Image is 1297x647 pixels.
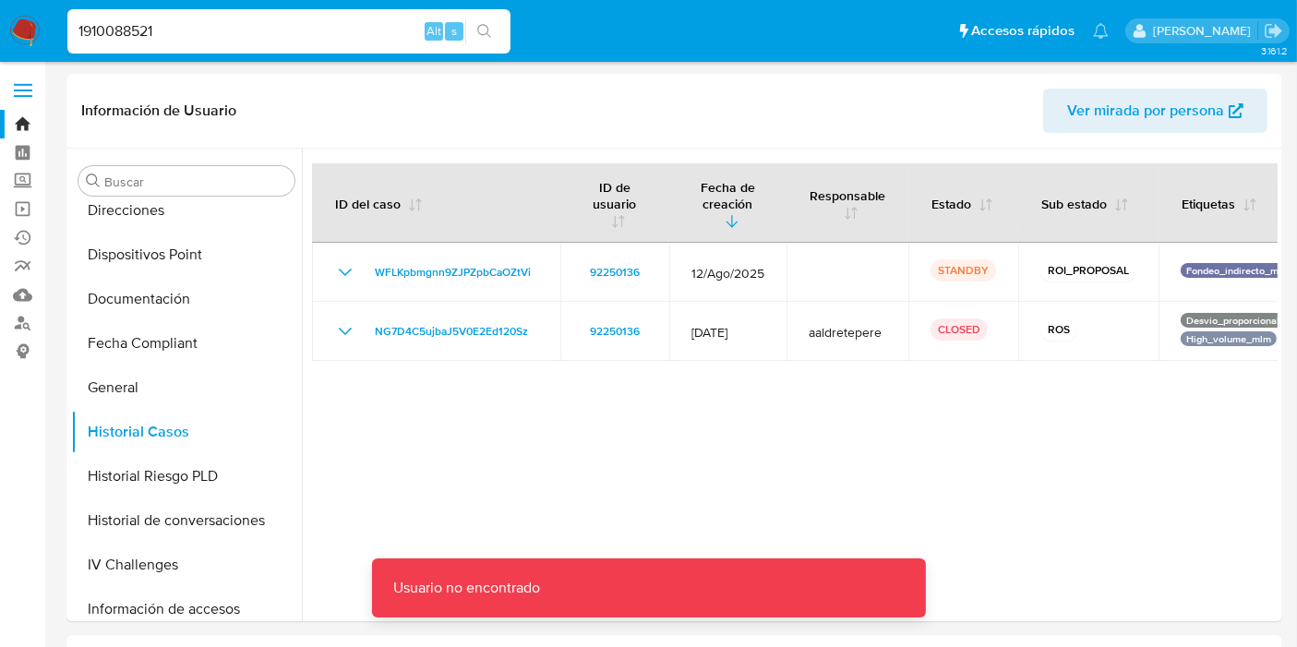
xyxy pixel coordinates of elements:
button: search-icon [465,18,503,44]
p: marianathalie.grajeda@mercadolibre.com.mx [1153,22,1257,40]
button: Historial de conversaciones [71,498,302,543]
button: Historial Riesgo PLD [71,454,302,498]
button: Información de accesos [71,587,302,631]
button: Dispositivos Point [71,233,302,277]
a: Salir [1264,21,1283,41]
button: Buscar [86,174,101,188]
button: Historial Casos [71,410,302,454]
p: Usuario no encontrado [372,558,563,617]
input: Buscar [104,174,287,190]
button: IV Challenges [71,543,302,587]
span: s [451,22,457,40]
button: Direcciones [71,188,302,233]
h1: Información de Usuario [81,102,236,120]
span: Accesos rápidos [971,21,1075,41]
input: Buscar usuario o caso... [67,19,510,43]
button: Fecha Compliant [71,321,302,365]
button: Documentación [71,277,302,321]
span: Ver mirada por persona [1067,89,1224,133]
span: Alt [426,22,441,40]
button: General [71,365,302,410]
button: Ver mirada por persona [1043,89,1267,133]
a: Notificaciones [1093,23,1109,39]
